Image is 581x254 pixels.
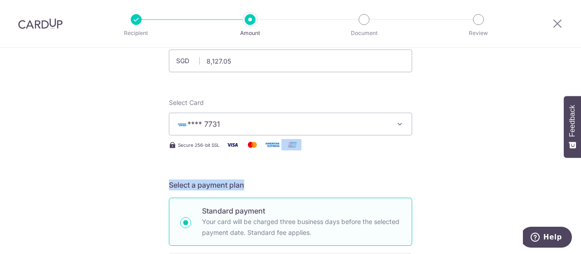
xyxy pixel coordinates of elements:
iframe: Opens a widget where you can find more information [523,227,572,249]
p: Document [330,29,398,38]
p: Recipient [103,29,170,38]
h5: Select a payment plan [169,179,412,190]
p: Review [445,29,512,38]
span: translation missing: en.payables.payment_networks.credit_card.summary.labels.select_card [169,99,204,106]
img: CardUp [18,18,63,29]
img: AMEX [177,121,187,128]
p: Your card will be charged three business days before the selected payment date. Standard fee appl... [202,216,401,238]
span: Secure 256-bit SSL [178,141,220,149]
img: Union Pay [283,139,301,150]
img: American Express [263,139,281,150]
span: SGD [176,56,200,65]
button: Feedback - Show survey [564,96,581,158]
p: Standard payment [202,205,401,216]
span: Feedback [568,105,576,137]
img: Visa [223,139,241,150]
p: Amount [217,29,284,38]
input: 0.00 [169,50,412,72]
img: Mastercard [243,139,261,150]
